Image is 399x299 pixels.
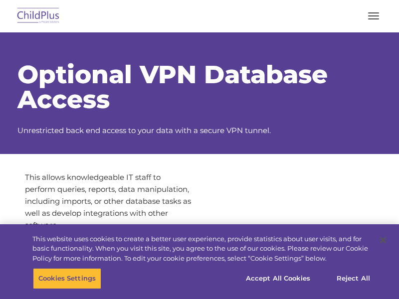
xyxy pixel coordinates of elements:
button: Reject All [322,268,385,289]
div: This website uses cookies to create a better user experience, provide statistics about user visit... [32,234,371,264]
span: Optional VPN Database Access [17,59,328,115]
img: ChildPlus by Procare Solutions [15,4,62,28]
button: Cookies Settings [33,268,101,289]
button: Close [372,229,394,251]
p: This allows knowledgeable IT staff to perform queries, reports, data manipulation, including impo... [25,171,192,231]
button: Accept All Cookies [240,268,316,289]
span: Unrestricted back end access to your data with a secure VPN tunnel. [17,126,271,135]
